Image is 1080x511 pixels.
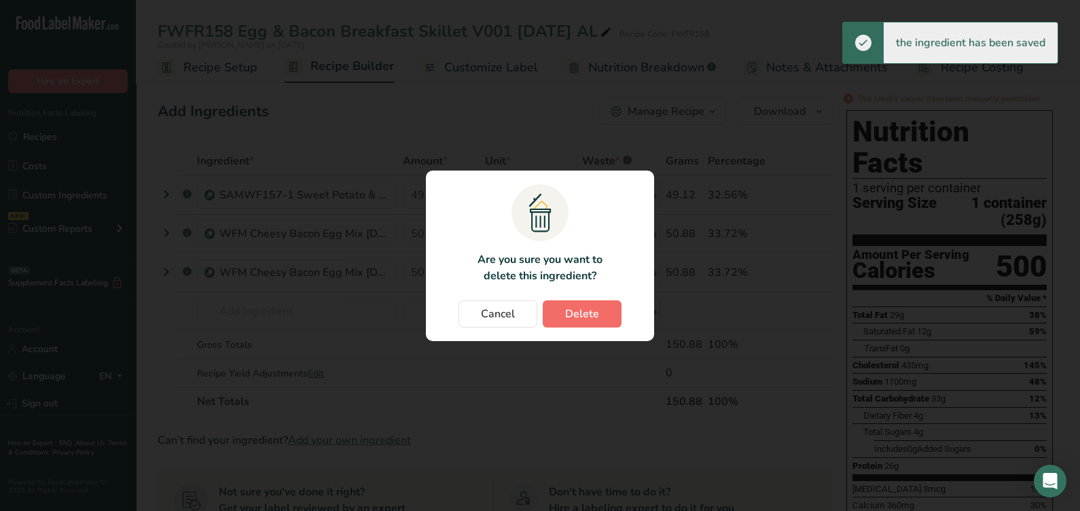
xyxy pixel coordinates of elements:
div: Open Intercom Messenger [1034,465,1066,497]
button: Cancel [458,300,537,328]
button: Delete [543,300,622,328]
p: Are you sure you want to delete this ingredient? [469,251,610,284]
span: Delete [565,306,599,322]
span: Cancel [481,306,515,322]
div: the ingredient has been saved [884,22,1058,63]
